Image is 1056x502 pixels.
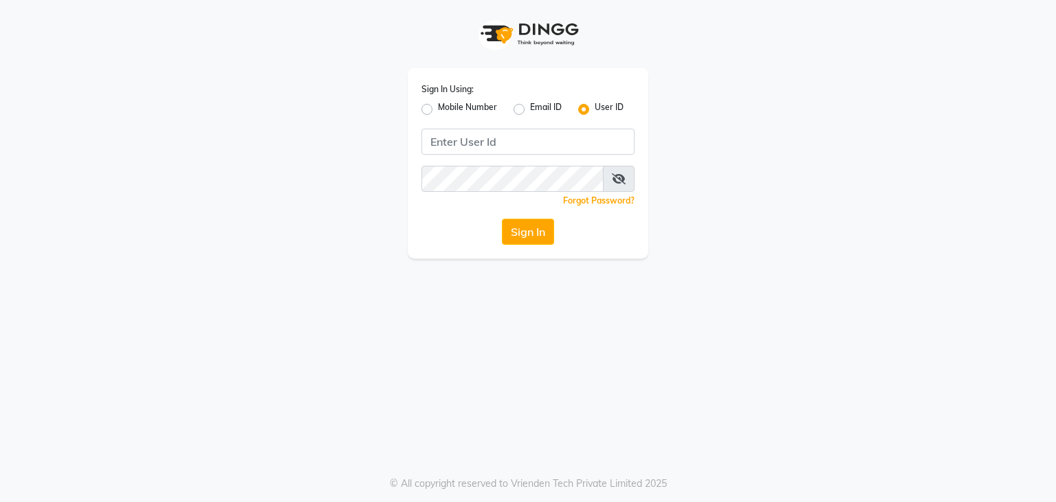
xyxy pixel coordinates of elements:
[421,129,635,155] input: Username
[595,101,624,118] label: User ID
[473,14,583,54] img: logo1.svg
[502,219,554,245] button: Sign In
[563,195,635,206] a: Forgot Password?
[438,101,497,118] label: Mobile Number
[421,83,474,96] label: Sign In Using:
[530,101,562,118] label: Email ID
[421,166,604,192] input: Username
